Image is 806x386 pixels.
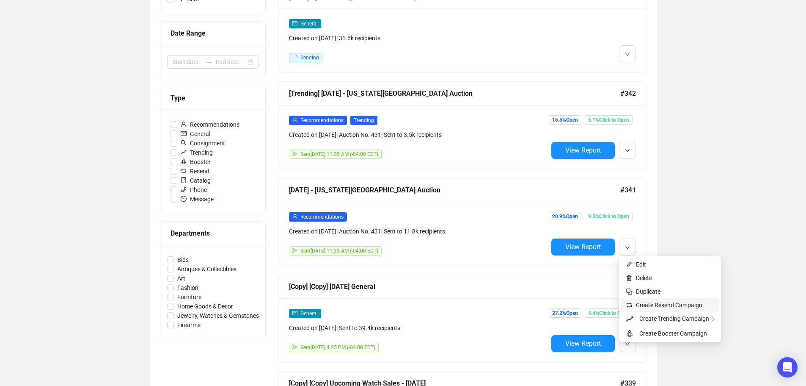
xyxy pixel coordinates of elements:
span: down [625,52,630,57]
div: Created on [DATE] | Sent to 39.4k recipients [289,323,548,333]
span: Antiques & Collectibles [174,264,240,274]
span: rocket [626,328,636,339]
span: right [711,317,716,322]
button: View Report [551,335,615,352]
a: [Copy] [Copy] [DATE] General#340mailGeneralCreated on [DATE]| Sent to 39.4k recipientssendSent[DA... [278,275,646,363]
a: [DATE] - [US_STATE][GEOGRAPHIC_DATA] Auction#341userRecommendationsCreated on [DATE]| Auction No.... [278,178,646,266]
span: Message [177,194,217,204]
button: View Report [551,239,615,255]
img: svg+xml;base64,PHN2ZyB4bWxucz0iaHR0cDovL3d3dy53My5vcmcvMjAwMC9zdmciIHhtbG5zOnhsaW5rPSJodHRwOi8vd3... [626,275,633,281]
span: swap-right [206,58,212,65]
div: Created on [DATE] | Auction No. 431 | Sent to 3.5k recipients [289,130,548,139]
span: #342 [620,88,636,99]
span: send [292,151,297,156]
span: Create Booster Campaign [639,330,707,337]
img: svg+xml;base64,PHN2ZyB4bWxucz0iaHR0cDovL3d3dy53My5vcmcvMjAwMC9zdmciIHdpZHRoPSIyNCIgaGVpZ2h0PSIyNC... [626,288,633,295]
span: Recommendations [177,120,243,129]
div: Type [171,93,255,103]
button: View Report [551,142,615,159]
span: send [292,344,297,350]
div: [Copy] [Copy] [DATE] General [289,281,620,292]
span: Sending [300,55,319,61]
span: send [292,248,297,253]
span: Create Trending Campaign [639,315,709,322]
span: 27.2% Open [549,308,581,318]
span: Home Goods & Decor [174,302,237,311]
div: [DATE] - [US_STATE][GEOGRAPHIC_DATA] Auction [289,185,620,195]
span: Fashion [174,283,202,292]
span: Edit [636,261,646,268]
span: 4.4% Click to Open [585,308,633,318]
span: View Report [565,146,601,154]
span: Sent [DATE] 11:33 AM (-04:00 EDT) [300,248,378,254]
span: Consignment [177,139,228,148]
span: Catalog [177,176,214,185]
div: Created on [DATE] | Auction No. 431 | Sent to 11.8k recipients [289,227,548,236]
img: retweet.svg [626,302,633,308]
span: user [292,117,297,122]
span: General [300,311,318,317]
span: 15.5% Open [549,115,581,125]
span: retweet [181,168,187,174]
div: Created on [DATE] | 31.6k recipients [289,33,548,43]
span: Trending [177,148,216,157]
span: down [625,245,630,250]
span: Art [174,274,189,283]
span: Jewelry, Watches & Gemstones [174,311,262,320]
span: Create Resend Campaign [636,302,702,308]
span: book [181,177,187,183]
span: Bids [174,255,192,264]
span: Trending [350,116,377,125]
span: search [181,140,187,146]
div: [Trending] [DATE] - [US_STATE][GEOGRAPHIC_DATA] Auction [289,88,620,99]
span: Delete [636,275,652,281]
span: phone [181,186,187,192]
span: General [300,21,318,27]
span: down [625,148,630,153]
input: End date [216,57,246,67]
a: [Trending] [DATE] - [US_STATE][GEOGRAPHIC_DATA] Auction#342userRecommendationsTrendingCreated on ... [278,81,646,169]
span: rise [626,314,636,324]
span: General [177,129,214,139]
span: message [181,196,187,202]
span: user [181,121,187,127]
span: Furniture [174,292,205,302]
span: user [292,214,297,219]
span: Resend [177,167,213,176]
input: Start date [172,57,202,67]
span: Sent [DATE] 11:35 AM (-04:00 EDT) [300,151,378,157]
span: Firearms [174,320,204,330]
span: View Report [565,243,601,251]
span: Duplicate [636,288,660,295]
div: Open Intercom Messenger [777,357,798,378]
span: loading [292,55,297,60]
span: Phone [177,185,210,194]
span: 9.5% Click to Open [585,212,633,221]
span: 5.1% Click to Open [585,115,633,125]
span: Recommendations [300,117,344,123]
span: rocket [181,158,187,164]
span: rise [181,149,187,155]
span: mail [181,131,187,136]
span: #341 [620,185,636,195]
span: down [625,342,630,347]
img: svg+xml;base64,PHN2ZyB4bWxucz0iaHR0cDovL3d3dy53My5vcmcvMjAwMC9zdmciIHhtbG5zOnhsaW5rPSJodHRwOi8vd3... [626,261,633,268]
span: Sent [DATE] 4:25 PM (-04:00 EDT) [300,344,375,350]
span: 20.9% Open [549,212,581,221]
span: mail [292,21,297,26]
span: View Report [565,339,601,347]
span: to [206,58,212,65]
span: Booster [177,157,214,167]
span: Recommendations [300,214,344,220]
span: mail [292,311,297,316]
div: Departments [171,228,255,239]
div: Date Range [171,28,255,39]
